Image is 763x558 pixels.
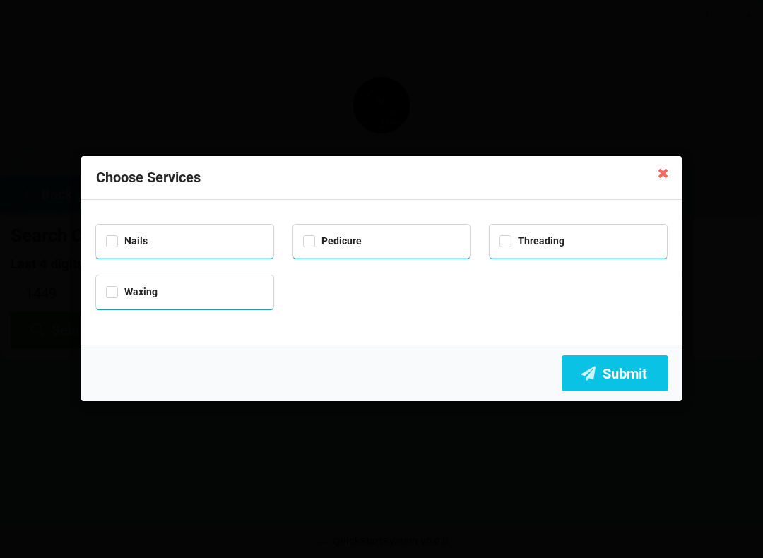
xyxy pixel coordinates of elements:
[303,235,362,247] label: Pedicure
[499,235,564,247] label: Threading
[562,355,668,391] button: Submit
[106,235,148,247] label: Nails
[106,286,158,298] label: Waxing
[81,156,682,200] div: Choose Services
